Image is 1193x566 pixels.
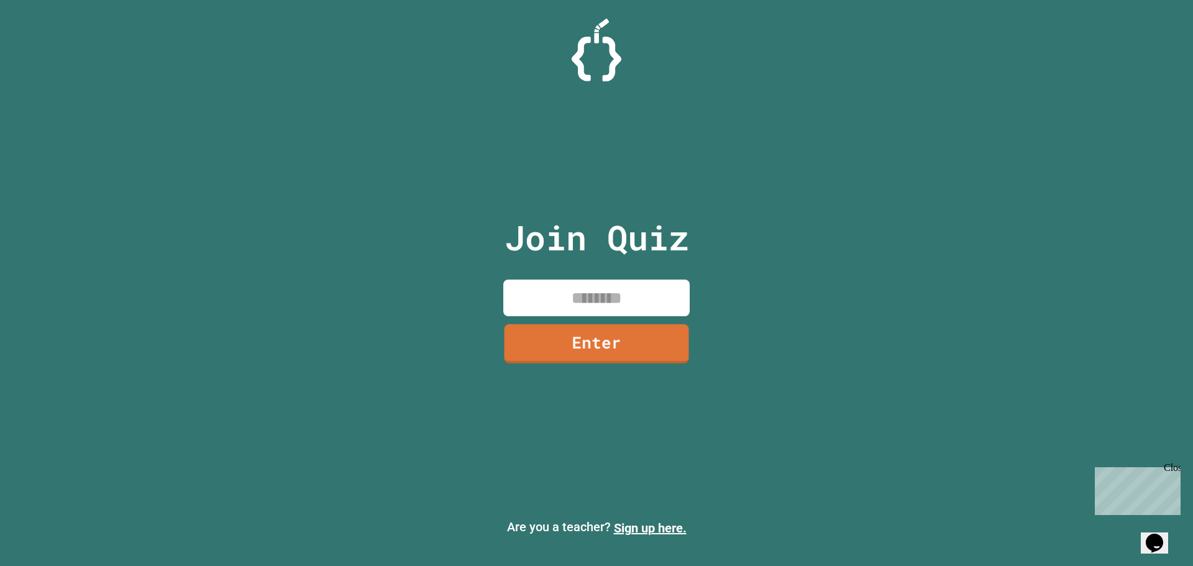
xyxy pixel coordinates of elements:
p: Are you a teacher? [10,518,1183,537]
iframe: chat widget [1090,462,1181,515]
iframe: chat widget [1141,516,1181,554]
a: Sign up here. [614,521,687,536]
div: Chat with us now!Close [5,5,86,79]
p: Join Quiz [505,212,689,263]
a: Enter [505,324,689,363]
img: Logo.svg [572,19,621,81]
